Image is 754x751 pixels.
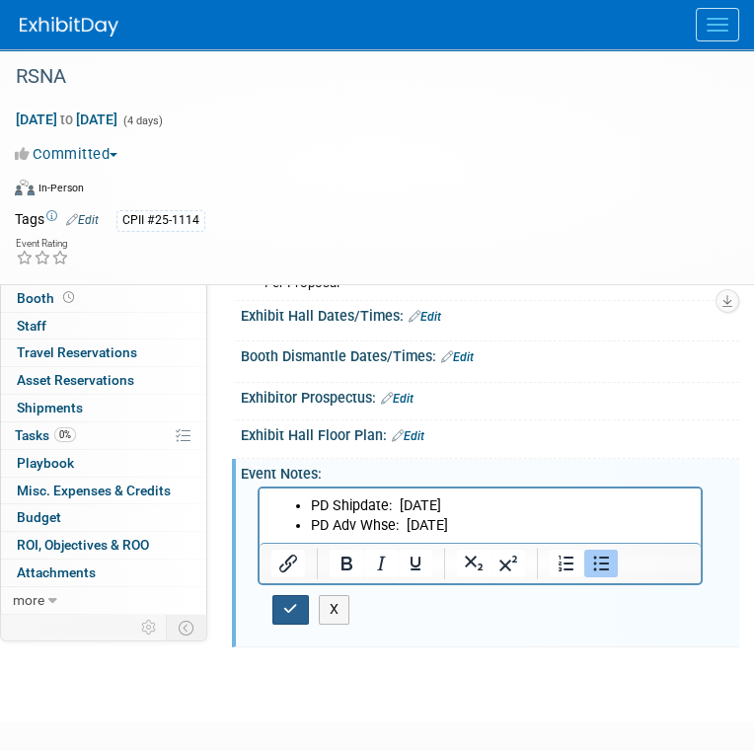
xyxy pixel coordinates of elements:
a: Misc. Expenses & Credits [1,478,206,504]
iframe: Rich Text Area [260,488,701,543]
button: Insert/edit link [271,550,305,577]
span: Shipments [17,400,83,415]
div: Exhibit Hall Floor Plan: [241,420,739,446]
div: Event Notes: [241,459,739,484]
a: Edit [381,392,414,406]
a: Playbook [1,450,206,477]
button: Underline [399,550,432,577]
a: Edit [66,213,99,227]
button: Menu [696,8,739,41]
div: Exhibitor Prospectus: [241,383,739,409]
span: Attachments [17,564,96,580]
span: to [57,112,76,127]
button: Numbered list [550,550,583,577]
button: Subscript [457,550,490,577]
div: Exhibit Hall Dates/Times: [241,301,739,327]
span: Playbook [17,455,74,471]
a: Tasks0% [1,422,206,449]
img: ExhibitDay [20,17,118,37]
a: Attachments [1,560,206,586]
a: Budget [1,504,206,531]
button: Committed [15,144,125,165]
span: Travel Reservations [17,344,137,360]
button: Italic [364,550,398,577]
button: X [319,595,350,624]
span: Misc. Expenses & Credits [17,483,171,498]
a: Booth [1,285,206,312]
img: Format-Inperson.png [15,180,35,195]
span: 0% [54,427,76,442]
td: Toggle Event Tabs [167,615,207,640]
div: Event Format [15,177,715,206]
span: Staff [17,318,46,334]
div: Event Rating [16,239,69,249]
a: Edit [409,310,441,324]
span: more [13,592,44,608]
a: Edit [392,429,424,443]
a: Travel Reservations [1,339,206,366]
span: ROI, Objectives & ROO [17,537,149,553]
div: Booth Dismantle Dates/Times: [241,341,739,367]
span: Tasks [15,427,76,443]
a: Shipments [1,395,206,421]
span: [DATE] [DATE] [15,111,118,128]
a: ROI, Objectives & ROO [1,532,206,559]
button: Bullet list [584,550,618,577]
span: (4 days) [121,114,163,127]
span: Booth [17,290,78,306]
a: Edit [441,350,474,364]
button: Superscript [491,550,525,577]
span: Budget [17,509,61,525]
button: Bold [330,550,363,577]
td: Tags [15,209,99,232]
a: more [1,587,206,614]
div: CPII #25-1114 [116,210,205,231]
td: Personalize Event Tab Strip [132,615,167,640]
div: RSNA [9,59,715,95]
span: Asset Reservations [17,372,134,388]
a: Asset Reservations [1,367,206,394]
span: Booth not reserved yet [59,290,78,305]
div: In-Person [38,181,84,195]
a: Staff [1,313,206,339]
